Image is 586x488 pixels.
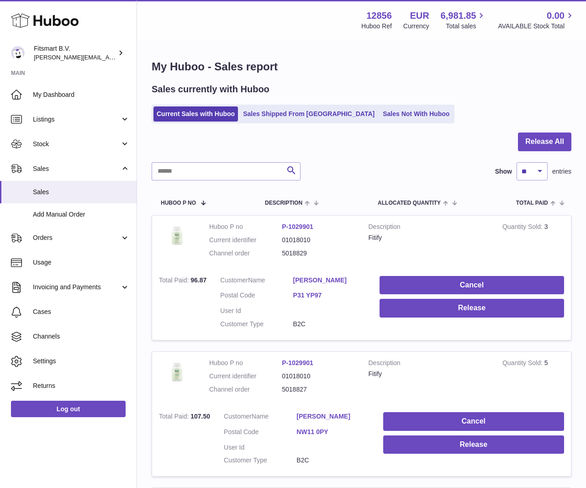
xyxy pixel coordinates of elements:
dt: Huboo P no [209,223,282,231]
img: jonathan@leaderoo.com [11,46,25,60]
td: 3 [496,216,571,269]
strong: Total Paid [159,413,190,422]
span: Cases [33,308,130,316]
dt: Postal Code [220,291,293,302]
span: Settings [33,357,130,366]
span: Total paid [516,200,548,206]
h1: My Huboo - Sales report [152,59,571,74]
dd: B2C [293,320,366,329]
span: Total sales [446,22,486,31]
span: Returns [33,382,130,390]
span: Sales [33,164,120,173]
dt: Name [224,412,296,423]
div: Fitify [369,370,489,378]
img: 128561739542540.png [159,359,195,385]
strong: Description [369,359,489,370]
div: Fitify [369,233,489,242]
span: Add Manual Order [33,210,130,219]
a: Sales Shipped From [GEOGRAPHIC_DATA] [240,106,378,122]
a: NW11 0PY [296,428,369,436]
span: ALLOCATED Quantity [378,200,441,206]
strong: EUR [410,10,429,22]
img: 128561739542540.png [159,223,195,249]
td: 5 [496,352,571,405]
span: [PERSON_NAME][EMAIL_ADDRESS][DOMAIN_NAME] [34,53,183,61]
span: Sales [33,188,130,196]
span: entries [552,167,571,176]
span: 6,981.85 [441,10,476,22]
button: Release [380,299,564,318]
a: P-1029901 [282,359,313,366]
a: P-1029901 [282,223,313,230]
a: 0.00 AVAILABLE Stock Total [498,10,575,31]
dt: Huboo P no [209,359,282,367]
a: P31 YP97 [293,291,366,300]
span: Customer [224,413,252,420]
div: Fitsmart B.V. [34,44,116,62]
dt: Current identifier [209,372,282,381]
h2: Sales currently with Huboo [152,83,269,95]
span: 107.50 [190,413,210,420]
button: Cancel [383,412,564,431]
dd: 5018827 [282,385,354,394]
dd: 01018010 [282,372,354,381]
span: Orders [33,233,120,242]
dt: Channel order [209,385,282,394]
span: 96.87 [190,276,206,284]
span: Invoicing and Payments [33,283,120,292]
dt: User Id [220,307,293,315]
a: 6,981.85 Total sales [441,10,487,31]
dt: Customer Type [220,320,293,329]
dt: Name [220,276,293,287]
span: My Dashboard [33,90,130,99]
strong: 12856 [366,10,392,22]
div: Currency [403,22,429,31]
dt: Channel order [209,249,282,258]
span: Stock [33,140,120,149]
strong: Total Paid [159,276,190,286]
span: Huboo P no [161,200,196,206]
strong: Description [369,223,489,233]
a: [PERSON_NAME] [293,276,366,285]
button: Cancel [380,276,564,295]
span: Usage [33,258,130,267]
a: Sales Not With Huboo [380,106,453,122]
span: Channels [33,332,130,341]
dd: 01018010 [282,236,354,244]
strong: Quantity Sold [502,223,544,233]
dd: 5018829 [282,249,354,258]
a: [PERSON_NAME] [296,412,369,421]
span: Customer [220,276,248,284]
dt: Customer Type [224,456,296,465]
a: Log out [11,401,126,417]
span: Description [265,200,302,206]
dt: User Id [224,443,296,452]
div: Huboo Ref [361,22,392,31]
span: Listings [33,115,120,124]
a: Current Sales with Huboo [153,106,238,122]
span: AVAILABLE Stock Total [498,22,575,31]
dt: Current identifier [209,236,282,244]
dd: B2C [296,456,369,465]
button: Release All [518,133,571,151]
label: Show [495,167,512,176]
dt: Postal Code [224,428,296,439]
strong: Quantity Sold [502,359,544,369]
span: 0.00 [547,10,565,22]
button: Release [383,435,564,454]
